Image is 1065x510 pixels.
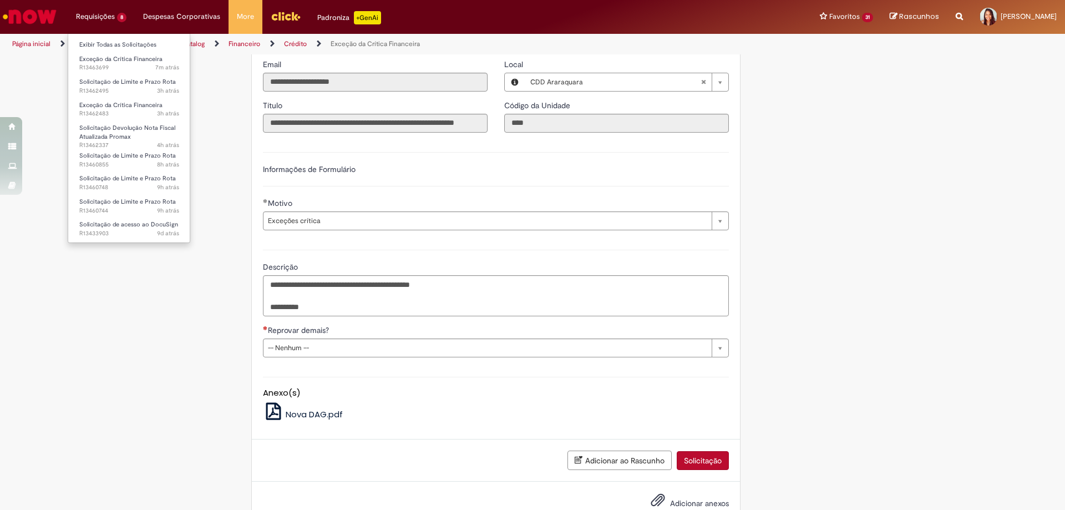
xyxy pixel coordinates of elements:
[68,219,190,239] a: Aberto R13433903 : Solicitação de acesso ao DocuSign
[157,87,179,95] span: 3h atrás
[79,198,176,206] span: Solicitação de Limite e Prazo Rota
[79,101,163,109] span: Exceção da Crítica Financeira
[268,198,295,208] span: Motivo
[157,229,179,238] time: 20/08/2025 17:38:29
[68,99,190,120] a: Aberto R13462483 : Exceção da Crítica Financeira
[79,160,179,169] span: R13460855
[263,408,343,420] a: Nova DAG.pdf
[263,114,488,133] input: Título
[79,174,176,183] span: Solicitação de Limite e Prazo Rota
[79,78,176,86] span: Solicitação de Limite e Prazo Rota
[271,8,301,24] img: click_logo_yellow_360x200.png
[68,53,190,74] a: Aberto R13463699 : Exceção da Crítica Financeira
[263,326,268,330] span: Necessários
[157,141,179,149] span: 4h atrás
[263,199,268,203] span: Obrigatório Preenchido
[263,100,285,110] span: Somente leitura - Título
[79,152,176,160] span: Solicitação de Limite e Prazo Rota
[79,124,175,141] span: Solicitação Devolução Nota Fiscal Atualizada Promax
[525,73,728,91] a: CDD AraraquaraLimpar campo Local
[155,63,179,72] time: 29/08/2025 17:06:27
[157,183,179,191] span: 9h atrás
[237,11,254,22] span: More
[284,39,307,48] a: Crédito
[157,160,179,169] span: 8h atrás
[1001,12,1057,21] span: [PERSON_NAME]
[79,220,178,229] span: Solicitação de acesso ao DocuSign
[8,34,702,54] ul: Trilhas de página
[157,109,179,118] span: 3h atrás
[263,388,729,398] h5: Anexo(s)
[268,325,331,335] span: Reprovar demais?
[862,13,873,22] span: 31
[677,451,729,470] button: Solicitação
[670,499,729,509] span: Adicionar anexos
[68,150,190,170] a: Aberto R13460855 : Solicitação de Limite e Prazo Rota
[504,59,525,69] span: Local
[695,73,712,91] abbr: Limpar campo Local
[157,109,179,118] time: 29/08/2025 13:47:12
[68,122,190,146] a: Aberto R13462337 : Solicitação Devolução Nota Fiscal Atualizada Promax
[76,11,115,22] span: Requisições
[143,11,220,22] span: Despesas Corporativas
[79,141,179,150] span: R13462337
[68,196,190,216] a: Aberto R13460744 : Solicitação de Limite e Prazo Rota
[263,73,488,92] input: Email
[12,39,50,48] a: Página inicial
[79,229,179,238] span: R13433903
[157,206,179,215] span: 9h atrás
[263,59,283,70] label: Somente leitura - Email
[331,39,420,48] a: Exceção da Crítica Financeira
[79,55,163,63] span: Exceção da Crítica Financeira
[79,87,179,95] span: R13462495
[79,63,179,72] span: R13463699
[890,12,939,22] a: Rascunhos
[317,11,381,24] div: Padroniza
[505,73,525,91] button: Local, Visualizar este registro CDD Araraquara
[157,141,179,149] time: 29/08/2025 13:14:29
[567,451,672,470] button: Adicionar ao Rascunho
[157,229,179,238] span: 9d atrás
[829,11,860,22] span: Favoritos
[79,183,179,192] span: R13460748
[68,173,190,193] a: Aberto R13460748 : Solicitação de Limite e Prazo Rota
[79,109,179,118] span: R13462483
[79,206,179,215] span: R13460744
[157,183,179,191] time: 29/08/2025 08:29:58
[263,164,356,174] label: Informações de Formulário
[157,206,179,215] time: 29/08/2025 08:28:24
[504,114,729,133] input: Código da Unidade
[286,408,343,420] span: Nova DAG.pdf
[157,160,179,169] time: 29/08/2025 08:51:42
[530,73,701,91] span: CDD Araraquara
[354,11,381,24] p: +GenAi
[1,6,58,28] img: ServiceNow
[899,11,939,22] span: Rascunhos
[263,59,283,69] span: Somente leitura - Email
[263,262,300,272] span: Descrição
[263,275,729,316] textarea: Descrição
[117,13,126,22] span: 8
[268,212,706,230] span: Exceções crítica
[229,39,260,48] a: Financeiro
[504,100,572,111] label: Somente leitura - Código da Unidade
[68,33,190,243] ul: Requisições
[68,76,190,97] a: Aberto R13462495 : Solicitação de Limite e Prazo Rota
[504,100,572,110] span: Somente leitura - Código da Unidade
[263,100,285,111] label: Somente leitura - Título
[68,39,190,51] a: Exibir Todas as Solicitações
[268,339,706,357] span: -- Nenhum --
[155,63,179,72] span: 7m atrás
[157,87,179,95] time: 29/08/2025 13:51:36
